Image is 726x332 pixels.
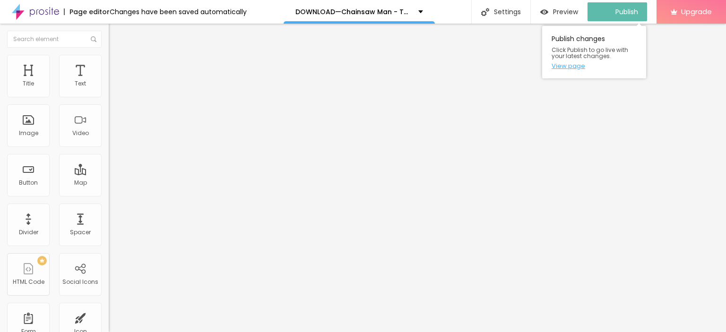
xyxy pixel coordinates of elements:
[681,8,712,16] span: Upgrade
[110,9,247,15] div: Changes have been saved automatically
[72,130,89,136] div: Video
[74,179,87,186] div: Map
[553,8,578,16] span: Preview
[75,80,86,87] div: Text
[481,8,489,16] img: Icone
[23,80,34,87] div: Title
[552,47,637,59] span: Click Publish to go live with your latest changes.
[552,63,637,69] a: View page
[13,279,44,285] div: HTML Code
[62,279,98,285] div: Social Icons
[19,130,38,136] div: Image
[295,9,411,15] p: DOWNLOAD—Chainsaw Man - The Movie: Reze Arc- 2025 FullMovie Free Tamil+Hindi+Telugu Bollyflix in ...
[19,229,38,236] div: Divider
[615,8,638,16] span: Publish
[70,229,91,236] div: Spacer
[64,9,110,15] div: Page editor
[542,26,646,78] div: Publish changes
[19,179,38,186] div: Button
[540,8,548,16] img: view-1.svg
[109,24,726,332] iframe: Editor
[531,2,588,21] button: Preview
[91,36,96,42] img: Icone
[588,2,647,21] button: Publish
[7,31,102,48] input: Search element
